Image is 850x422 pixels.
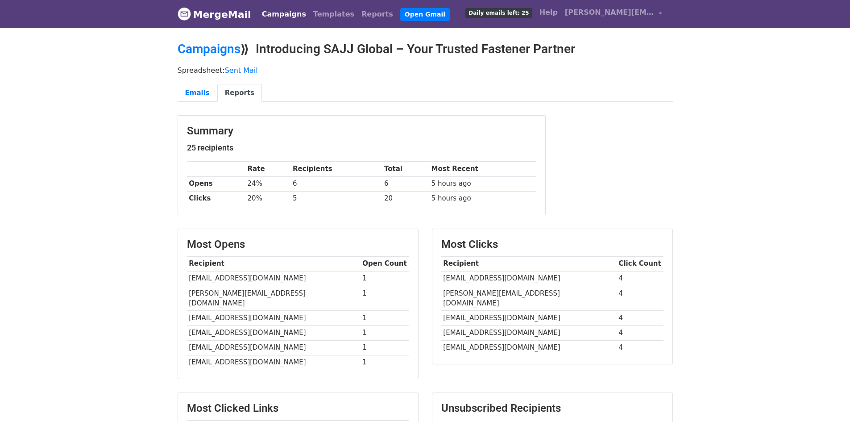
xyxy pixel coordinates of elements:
[361,271,409,286] td: 1
[400,8,450,21] a: Open Gmail
[441,311,617,326] td: [EMAIL_ADDRESS][DOMAIN_NAME]
[187,191,245,206] th: Clicks
[617,286,663,311] td: 4
[358,5,397,23] a: Reports
[187,286,361,311] td: [PERSON_NAME][EMAIL_ADDRESS][DOMAIN_NAME]
[178,42,673,57] h2: ⟫ Introducing SAJJ Global – Your Trusted Fastener Partner
[441,271,617,286] td: [EMAIL_ADDRESS][DOMAIN_NAME]
[187,143,536,153] h5: 25 recipients
[187,355,361,370] td: [EMAIL_ADDRESS][DOMAIN_NAME]
[245,176,291,191] td: 24%
[617,340,663,355] td: 4
[441,340,617,355] td: [EMAIL_ADDRESS][DOMAIN_NAME]
[290,176,382,191] td: 6
[361,326,409,340] td: 1
[441,256,617,271] th: Recipient
[361,311,409,326] td: 1
[462,4,535,21] a: Daily emails left: 25
[225,66,258,75] a: Sent Mail
[178,84,217,102] a: Emails
[441,238,663,251] h3: Most Clicks
[178,5,251,24] a: MergeMail
[245,191,291,206] td: 20%
[187,271,361,286] td: [EMAIL_ADDRESS][DOMAIN_NAME]
[187,238,409,251] h3: Most Opens
[536,4,561,21] a: Help
[290,162,382,176] th: Recipients
[178,7,191,21] img: MergeMail logo
[429,176,536,191] td: 5 hours ago
[441,326,617,340] td: [EMAIL_ADDRESS][DOMAIN_NAME]
[361,340,409,355] td: 1
[310,5,358,23] a: Templates
[429,162,536,176] th: Most Recent
[617,311,663,326] td: 4
[187,125,536,138] h3: Summary
[187,256,361,271] th: Recipient
[258,5,310,23] a: Campaigns
[187,402,409,415] h3: Most Clicked Links
[465,8,532,18] span: Daily emails left: 25
[441,286,617,311] td: [PERSON_NAME][EMAIL_ADDRESS][DOMAIN_NAME]
[617,271,663,286] td: 4
[382,162,429,176] th: Total
[429,191,536,206] td: 5 hours ago
[187,340,361,355] td: [EMAIL_ADDRESS][DOMAIN_NAME]
[187,326,361,340] td: [EMAIL_ADDRESS][DOMAIN_NAME]
[361,256,409,271] th: Open Count
[290,191,382,206] td: 5
[361,355,409,370] td: 1
[561,4,666,25] a: [PERSON_NAME][EMAIL_ADDRESS][DOMAIN_NAME]
[617,326,663,340] td: 4
[187,311,361,326] td: [EMAIL_ADDRESS][DOMAIN_NAME]
[361,286,409,311] td: 1
[382,176,429,191] td: 6
[565,7,654,18] span: [PERSON_NAME][EMAIL_ADDRESS][DOMAIN_NAME]
[178,42,240,56] a: Campaigns
[382,191,429,206] td: 20
[617,256,663,271] th: Click Count
[187,176,245,191] th: Opens
[178,66,673,75] p: Spreadsheet:
[217,84,262,102] a: Reports
[245,162,291,176] th: Rate
[441,402,663,415] h3: Unsubscribed Recipients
